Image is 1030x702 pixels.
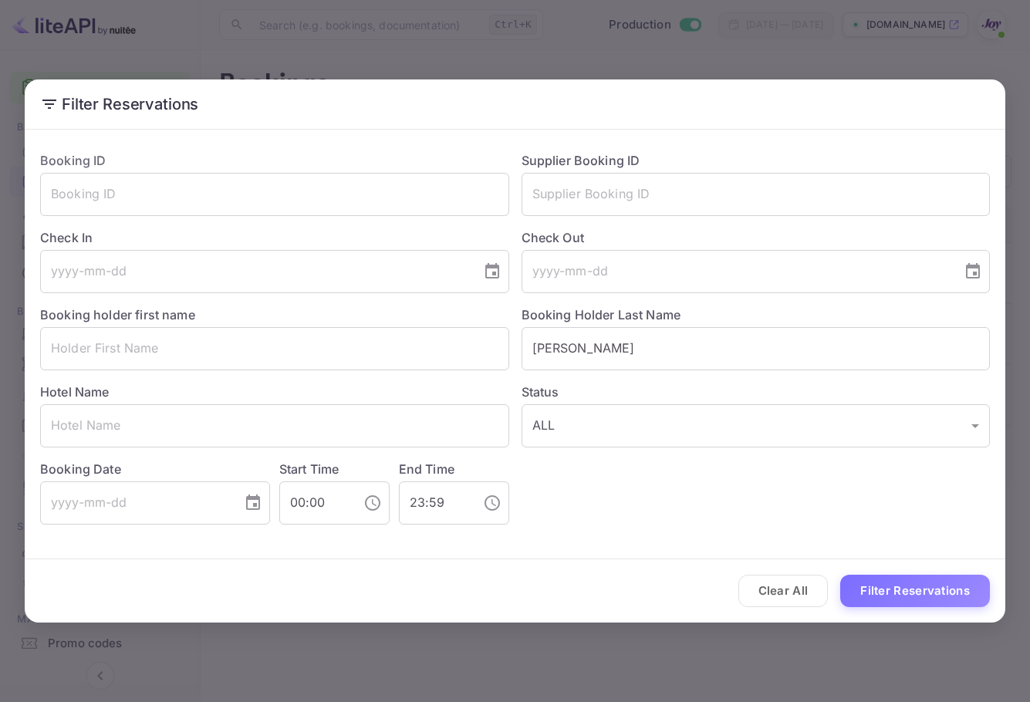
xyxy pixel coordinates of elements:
input: Holder Last Name [522,327,991,370]
label: Check In [40,228,509,247]
h2: Filter Reservations [25,79,1005,129]
button: Choose time, selected time is 11:59 PM [477,488,508,518]
input: yyyy-mm-dd [40,250,471,293]
button: Choose time, selected time is 12:00 AM [357,488,388,518]
label: Hotel Name [40,384,110,400]
input: Holder First Name [40,327,509,370]
input: hh:mm [399,481,471,525]
label: Booking holder first name [40,307,195,322]
label: Start Time [279,461,339,477]
div: ALL [522,404,991,447]
label: Booking ID [40,153,106,168]
input: Hotel Name [40,404,509,447]
button: Choose date [477,256,508,287]
input: hh:mm [279,481,351,525]
input: yyyy-mm-dd [522,250,952,293]
input: Booking ID [40,173,509,216]
label: Check Out [522,228,991,247]
label: Status [522,383,991,401]
input: Supplier Booking ID [522,173,991,216]
label: Booking Holder Last Name [522,307,681,322]
button: Choose date [238,488,268,518]
button: Choose date [957,256,988,287]
button: Filter Reservations [840,575,990,608]
input: yyyy-mm-dd [40,481,231,525]
button: Clear All [738,575,829,608]
label: End Time [399,461,454,477]
label: Supplier Booking ID [522,153,640,168]
label: Booking Date [40,460,270,478]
